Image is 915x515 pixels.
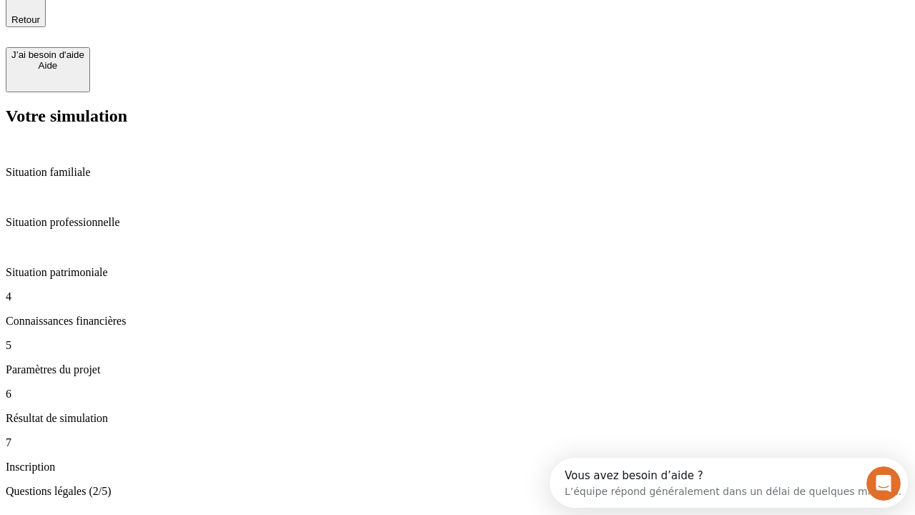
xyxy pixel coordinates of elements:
div: L’équipe répond généralement dans un délai de quelques minutes. [15,24,352,39]
iframe: Intercom live chat discovery launcher [550,458,908,508]
p: Questions légales (2/5) [6,485,909,498]
p: Connaissances financières [6,315,909,328]
div: Vous avez besoin d’aide ? [15,12,352,24]
p: Inscription [6,461,909,474]
iframe: Intercom live chat [866,466,901,501]
p: Situation familiale [6,166,909,179]
p: Situation professionnelle [6,216,909,229]
p: 4 [6,290,909,303]
div: Ouvrir le Messenger Intercom [6,6,394,45]
p: Situation patrimoniale [6,266,909,279]
div: J’ai besoin d'aide [11,49,84,60]
h2: Votre simulation [6,107,909,126]
p: 5 [6,339,909,352]
div: Aide [11,60,84,71]
p: Résultat de simulation [6,412,909,425]
p: 6 [6,388,909,401]
button: J’ai besoin d'aideAide [6,47,90,92]
p: 7 [6,436,909,449]
p: Paramètres du projet [6,363,909,376]
span: Retour [11,14,40,25]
